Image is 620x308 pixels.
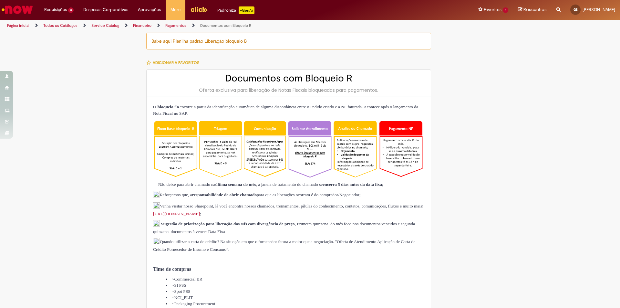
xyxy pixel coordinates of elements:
[153,238,160,246] img: sys_attachment.do
[5,20,408,32] ul: Trilhas de página
[43,23,77,28] a: Todos os Catálogos
[153,192,361,197] span: Reforçamos que, a para que as liberações ocorram é do comprador/Negociador;
[153,73,424,84] h2: Documentos com Bloqueio R
[153,182,383,187] span: Não deixe para abrir chamado na , a janela de tratamento do chamado se ;
[583,7,615,12] span: [PERSON_NAME]
[217,6,254,14] div: Padroniza
[83,6,128,13] span: Despesas Corporativas
[68,7,74,13] span: 3
[91,23,119,28] a: Service Catalog
[503,7,508,13] span: 5
[146,33,431,49] div: Baixe aqui Planilha padrão Liberação bloqueio B
[153,87,424,93] div: Oferta exclusiva para liberação de Notas Fiscais bloqueadas para pagamentos.
[192,192,257,197] strong: responsabilidade de abrir chamado
[153,104,418,116] span: ocorre a partir da identificação automática de alguma discordância entre o Pedido criado e a NF f...
[7,23,29,28] a: Página inicial
[323,182,382,187] strong: encerra 5 dias antes da data fixa
[166,276,424,282] li: ~Commercial BR
[484,6,501,13] span: Favoritos
[138,6,161,13] span: Aprovações
[153,104,182,109] strong: O bloqueio “R”
[153,239,415,252] span: Quando utilizar a carta de crédito? Na situação em que o fornecedor fatura a maior que a negociaç...
[215,182,256,187] strong: última semana do mês
[153,204,424,216] span: Venha visitar nosso Sharepoint, lá você encontra nossos chamados, treinamentos, pílulas do conhec...
[153,202,160,210] img: sys_attachment.do
[153,220,160,228] img: sys_attachment.do
[190,5,208,14] img: click_logo_yellow_360x200.png
[153,60,199,65] span: Adicionar a Favoritos
[1,3,34,16] img: ServiceNow
[153,182,158,188] img: sys_attachment.do
[573,7,578,12] span: GB
[133,23,151,28] a: Financeiro
[165,23,186,28] a: Pagamentos
[166,288,424,294] li: ~Spot PSS
[153,266,191,272] strong: Time de compras
[44,6,67,13] span: Requisições
[153,191,160,199] img: sys_attachment.do
[166,294,424,301] li: ~NCI_PLIT
[523,6,547,13] span: Rascunhos
[153,221,415,234] span: , Primeira quinzena do mês foco nos documentos vencidos e segunda quinzena documentos à vencer Da...
[153,211,200,216] a: [URL][DOMAIN_NAME]
[166,301,424,307] li: ~Packaging Procurement
[200,23,251,28] a: Documentos com Bloqueio R
[170,6,181,13] span: More
[166,282,424,288] li: ~SI PSS
[239,6,254,14] p: +GenAi
[518,7,547,13] a: Rascunhos
[161,221,294,226] strong: Sugestão de priorização para liberação das Nfs com divergência de preço
[146,56,203,69] button: Adicionar a Favoritos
